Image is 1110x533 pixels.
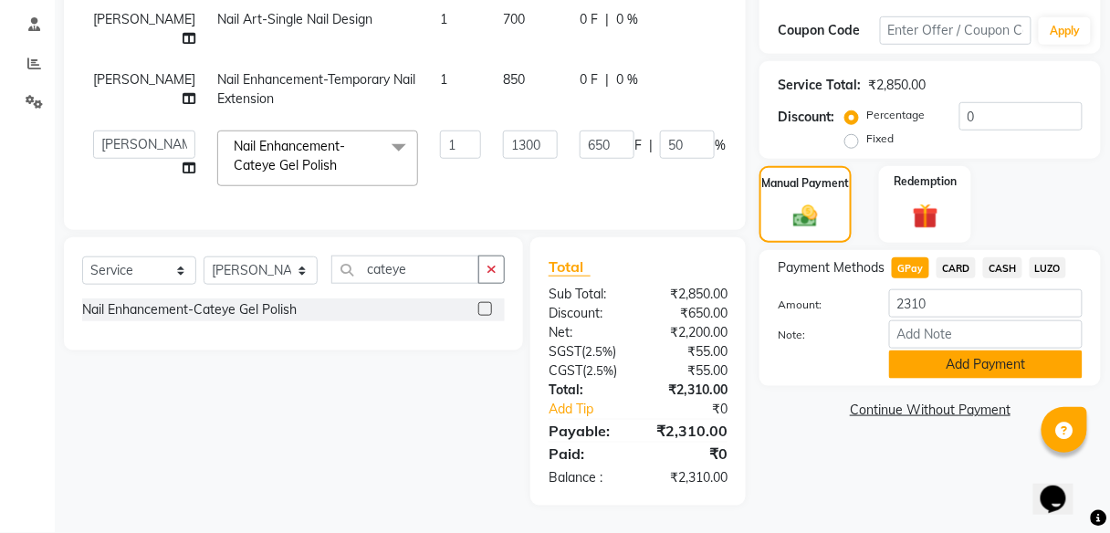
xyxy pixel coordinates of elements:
span: CARD [937,257,976,278]
div: ₹2,200.00 [638,323,741,342]
span: Nail Enhancement-Cateye Gel Polish [234,138,345,173]
div: Discount: [535,304,638,323]
div: ₹2,310.00 [638,420,741,442]
input: Enter Offer / Coupon Code [880,16,1032,45]
div: ₹55.00 [638,342,741,361]
span: 850 [503,71,525,88]
div: Coupon Code [778,21,879,40]
span: [PERSON_NAME] [93,11,195,27]
span: CASH [983,257,1022,278]
div: ₹2,850.00 [868,76,926,95]
span: 0 % [616,70,638,89]
span: Nail Enhancement-Temporary Nail Extension [217,71,415,107]
div: Paid: [535,443,638,465]
div: ( ) [535,342,638,361]
div: Balance : [535,468,638,487]
span: 2.5% [586,363,613,378]
span: 0 % [616,10,638,29]
div: Discount: [778,108,834,127]
label: Redemption [894,173,957,190]
span: [PERSON_NAME] [93,71,195,88]
a: Add Tip [535,400,655,419]
label: Percentage [866,107,925,123]
span: LUZO [1030,257,1067,278]
iframe: chat widget [1033,460,1092,515]
div: ₹650.00 [638,304,741,323]
input: Add Note [889,320,1083,349]
span: Nail Art-Single Nail Design [217,11,372,27]
span: Total [549,257,591,277]
span: 0 F [580,10,598,29]
span: CGST [549,362,582,379]
div: Service Total: [778,76,861,95]
div: Total: [535,381,638,400]
label: Note: [764,327,874,343]
span: 1 [440,71,447,88]
span: 0 F [580,70,598,89]
label: Fixed [866,131,894,147]
span: | [605,10,609,29]
div: Payable: [535,420,638,442]
span: % [715,136,726,155]
a: Continue Without Payment [763,401,1097,420]
label: Amount: [764,297,874,313]
span: Payment Methods [778,258,885,277]
div: ₹2,850.00 [638,285,741,304]
input: Amount [889,289,1083,318]
span: SGST [549,343,581,360]
span: 2.5% [585,344,613,359]
div: ₹2,310.00 [638,381,741,400]
span: | [605,70,609,89]
span: | [649,136,653,155]
div: ( ) [535,361,638,381]
div: ₹2,310.00 [638,468,741,487]
button: Apply [1039,17,1091,45]
div: Net: [535,323,638,342]
img: _gift.svg [905,201,947,233]
span: 1 [440,11,447,27]
div: ₹0 [638,443,741,465]
img: _cash.svg [786,203,825,230]
button: Add Payment [889,350,1083,379]
div: ₹0 [655,400,741,419]
div: Nail Enhancement-Cateye Gel Polish [82,300,297,319]
label: Manual Payment [762,175,850,192]
div: ₹55.00 [638,361,741,381]
span: F [634,136,642,155]
span: 700 [503,11,525,27]
a: x [337,157,345,173]
input: Search or Scan [331,256,479,284]
div: Sub Total: [535,285,638,304]
span: GPay [892,257,929,278]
